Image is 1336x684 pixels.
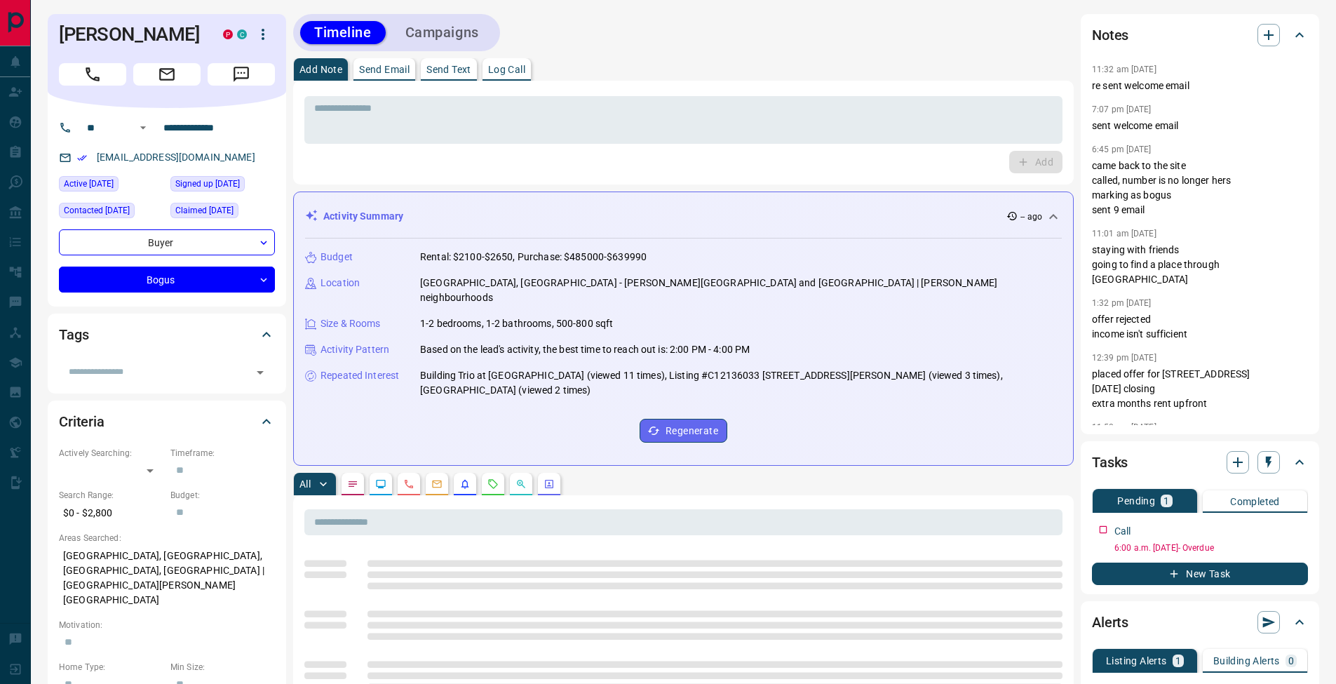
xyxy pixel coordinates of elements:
p: Log Call [488,65,525,74]
p: Min Size: [170,661,275,673]
p: re sent welcome email [1092,79,1308,93]
p: Completed [1230,497,1280,507]
div: Notes [1092,18,1308,52]
p: 11:32 am [DATE] [1092,65,1156,74]
p: Repeated Interest [320,368,399,383]
p: came back to the site called, number is no longer hers marking as bogus sent 9 email [1092,159,1308,217]
svg: Lead Browsing Activity [375,478,386,490]
span: Message [208,63,275,86]
p: Call [1114,524,1131,539]
div: Buyer [59,229,275,255]
p: 7:07 pm [DATE] [1092,105,1152,114]
h2: Criteria [59,410,104,433]
p: Send Text [426,65,471,74]
span: Contacted [DATE] [64,203,130,217]
span: Signed up [DATE] [175,177,240,191]
h2: Tasks [1092,451,1128,474]
div: condos.ca [237,29,247,39]
p: Motivation: [59,619,275,631]
p: Timeframe: [170,447,275,460]
p: Pending [1117,496,1155,506]
p: Activity Summary [323,209,403,224]
svg: Opportunities [515,478,527,490]
p: Building Trio at [GEOGRAPHIC_DATA] (viewed 11 times), Listing #C12136033 [STREET_ADDRESS][PERSON_... [420,368,1062,398]
span: Active [DATE] [64,177,114,191]
div: Mon Sep 29 2025 [59,176,163,196]
p: [GEOGRAPHIC_DATA], [GEOGRAPHIC_DATA], [GEOGRAPHIC_DATA], [GEOGRAPHIC_DATA] | [GEOGRAPHIC_DATA][PE... [59,544,275,612]
p: Areas Searched: [59,532,275,544]
span: Claimed [DATE] [175,203,234,217]
div: property.ca [223,29,233,39]
h2: Tags [59,323,88,346]
p: Budget: [170,489,275,502]
p: All [299,479,311,489]
h2: Notes [1092,24,1128,46]
p: -- ago [1020,210,1042,223]
p: staying with friends going to find a place through [GEOGRAPHIC_DATA] [1092,243,1308,287]
svg: Calls [403,478,414,490]
p: 1 [1163,496,1169,506]
p: 6:00 a.m. [DATE] - Overdue [1114,542,1308,554]
p: Actively Searching: [59,447,163,460]
p: placed offer for [STREET_ADDRESS] [DATE] closing extra months rent upfront [1092,367,1308,411]
button: Campaigns [391,21,493,44]
div: Wed Sep 17 2025 [59,203,163,222]
p: sent welcome email [1092,119,1308,133]
p: 1 [1175,656,1181,666]
div: Alerts [1092,605,1308,639]
button: Open [135,119,151,136]
button: Open [250,363,270,382]
button: Timeline [300,21,386,44]
svg: Emails [431,478,443,490]
svg: Listing Alerts [459,478,471,490]
p: 1-2 bedrooms, 1-2 bathrooms, 500-800 sqft [420,316,613,331]
p: Rental: $2100-$2650, Purchase: $485000-$639990 [420,250,647,264]
svg: Notes [347,478,358,490]
div: Criteria [59,405,275,438]
div: Bogus [59,267,275,293]
p: 6:45 pm [DATE] [1092,145,1152,154]
div: Tasks [1092,445,1308,479]
p: Listing Alerts [1106,656,1167,666]
div: Tue Jul 11 2023 [170,203,275,222]
a: [EMAIL_ADDRESS][DOMAIN_NAME] [97,152,255,163]
svg: Agent Actions [544,478,555,490]
p: Search Range: [59,489,163,502]
span: Call [59,63,126,86]
h2: Alerts [1092,611,1128,633]
div: Mon Jul 10 2023 [170,176,275,196]
p: Activity Pattern [320,342,389,357]
p: Send Email [359,65,410,74]
p: offer rejected income isn't sufficient [1092,312,1308,342]
p: 11:50 am [DATE] [1092,422,1156,432]
p: Size & Rooms [320,316,381,331]
div: Tags [59,318,275,351]
p: [GEOGRAPHIC_DATA], [GEOGRAPHIC_DATA] - [PERSON_NAME][GEOGRAPHIC_DATA] and [GEOGRAPHIC_DATA] | [PE... [420,276,1062,305]
p: Building Alerts [1213,656,1280,666]
p: Home Type: [59,661,163,673]
p: 0 [1288,656,1294,666]
h1: [PERSON_NAME] [59,23,202,46]
button: New Task [1092,563,1308,585]
p: 1:32 pm [DATE] [1092,298,1152,308]
p: Location [320,276,360,290]
p: Add Note [299,65,342,74]
div: Activity Summary-- ago [305,203,1062,229]
p: 12:39 pm [DATE] [1092,353,1156,363]
span: Email [133,63,201,86]
svg: Requests [487,478,499,490]
p: Budget [320,250,353,264]
p: 11:01 am [DATE] [1092,229,1156,239]
svg: Email Verified [77,153,87,163]
p: Based on the lead's activity, the best time to reach out is: 2:00 PM - 4:00 PM [420,342,750,357]
p: $0 - $2,800 [59,502,163,525]
button: Regenerate [640,419,727,443]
